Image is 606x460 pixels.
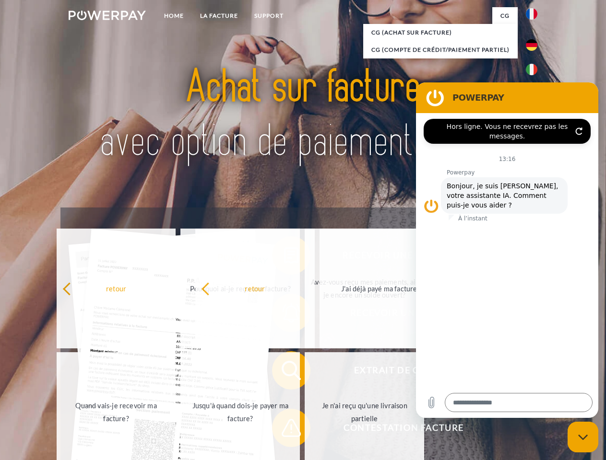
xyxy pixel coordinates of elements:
img: title-powerpay_fr.svg [92,46,514,184]
a: CG [492,7,518,24]
div: retour [201,282,309,295]
img: de [526,39,537,51]
iframe: Fenêtre de messagerie [416,82,598,418]
a: Home [156,7,192,24]
div: Quand vais-je recevoir ma facture? [62,399,170,425]
iframe: Bouton de lancement de la fenêtre de messagerie, conversation en cours [568,422,598,452]
a: Support [246,7,292,24]
a: CG (achat sur facture) [363,24,518,41]
a: CG (Compte de crédit/paiement partiel) [363,41,518,58]
div: retour [62,282,170,295]
div: Je n'ai reçu qu'une livraison partielle [310,399,418,425]
a: LA FACTURE [192,7,246,24]
img: logo-powerpay-white.svg [69,11,146,20]
img: fr [526,8,537,20]
div: Jusqu'à quand dois-je payer ma facture? [186,399,294,425]
img: it [526,64,537,75]
div: J'ai déjà payé ma facture [325,282,433,295]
